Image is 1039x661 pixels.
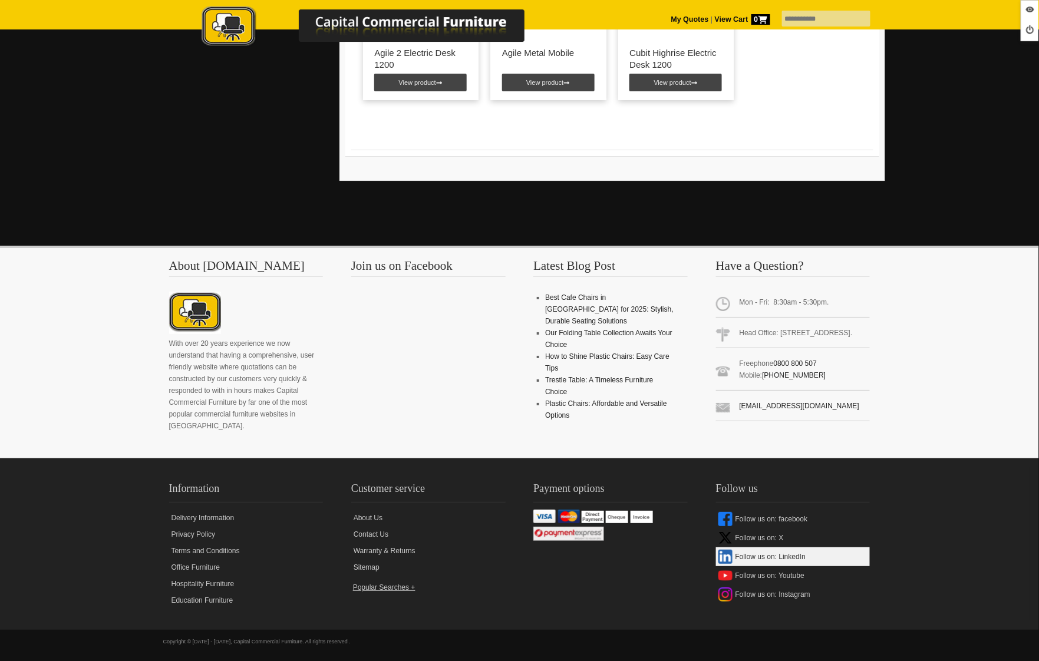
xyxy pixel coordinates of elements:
[671,15,709,24] a: My Quotes
[716,322,870,348] span: Head Office: [STREET_ADDRESS].
[169,6,582,52] a: Capital Commercial Furniture Logo
[716,292,870,318] span: Mon - Fri: 8:30am - 5:30pm.
[502,74,595,91] a: View product
[630,47,723,71] p: Cubit Highrise Electric Desk 1200
[716,547,870,566] a: Follow us on: LinkedIn
[533,480,688,503] h2: Payment options
[582,511,604,523] img: Direct Payment
[533,510,556,524] img: VISA
[606,511,628,523] img: Cheque
[718,550,733,564] img: linkedin-icon
[545,376,653,396] a: Trestle Table: A Timeless Furniture Choice
[351,480,506,503] h2: Customer service
[351,559,506,576] a: Sitemap
[718,569,733,583] img: youtube-icon
[351,526,506,543] a: Contact Us
[715,15,770,24] strong: View Cart
[558,510,580,523] img: Mastercard
[545,352,669,372] a: How to Shine Plastic Chairs: Easy Care Tips
[351,543,506,559] a: Warranty & Returns
[163,639,351,645] span: Copyright © [DATE] - [DATE], Capital Commercial Furniture. All rights reserved .
[716,566,870,585] a: Follow us on: Youtube
[169,592,324,609] a: Education Furniture
[533,527,604,541] img: Windcave / Payment Express
[351,260,506,277] h3: Join us on Facebook
[716,528,870,547] a: Follow us on: X
[762,371,826,379] a: [PHONE_NUMBER]
[718,531,733,545] img: x-icon
[169,526,324,543] a: Privacy Policy
[716,480,870,503] h2: Follow us
[375,47,467,71] p: Agile 2 Electric Desk 1200
[169,480,324,503] h2: Information
[169,559,324,576] a: Office Furniture
[351,510,506,526] a: About Us
[774,359,817,368] a: 0800 800 507
[716,353,870,391] span: Freephone Mobile:
[718,512,733,526] img: facebook-icon
[169,292,221,334] img: About CCFNZ Logo
[169,576,324,592] a: Hospitality Furniture
[169,260,324,277] h3: About [DOMAIN_NAME]
[629,74,722,91] a: View product
[545,329,672,349] a: Our Folding Table Collection Awaits Your Choice
[374,74,467,91] a: View product
[713,15,770,24] a: View Cart0
[351,292,504,421] iframe: fb:page Facebook Social Plugin
[533,260,688,277] h3: Latest Blog Post
[716,510,870,528] a: Follow us on: facebook
[718,587,733,601] img: instagram-icon
[169,543,324,559] a: Terms and Conditions
[751,14,770,25] span: 0
[169,510,324,526] a: Delivery Information
[169,6,582,49] img: Capital Commercial Furniture Logo
[545,293,674,325] a: Best Cafe Chairs in [GEOGRAPHIC_DATA] for 2025: Stylish, Durable Seating Solutions
[545,399,667,419] a: Plastic Chairs: Affordable and Versatile Options
[716,585,870,604] a: Follow us on: Instagram
[631,511,653,523] img: Invoice
[740,402,859,410] a: [EMAIL_ADDRESS][DOMAIN_NAME]
[716,260,870,277] h3: Have a Question?
[169,338,324,432] p: With over 20 years experience we now understand that having a comprehensive, user friendly websit...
